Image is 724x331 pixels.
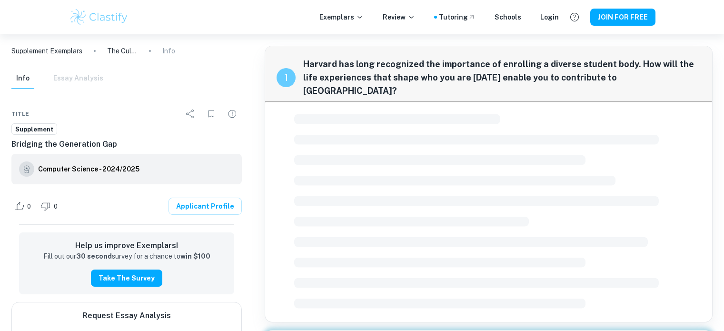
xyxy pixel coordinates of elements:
h6: Bridging the Generation Gap [11,139,242,150]
p: Fill out our survey for a chance to [43,251,210,262]
p: Review [383,12,415,22]
div: Bookmark [202,104,221,123]
button: Help and Feedback [566,9,583,25]
strong: 30 second [76,252,112,260]
a: Schools [495,12,521,22]
div: Report issue [223,104,242,123]
a: Tutoring [439,12,476,22]
span: 0 [49,202,63,211]
h6: Help us improve Exemplars! [27,240,227,251]
button: Take the Survey [91,270,162,287]
img: Clastify logo [69,8,129,27]
span: Title [11,110,29,118]
p: Info [162,46,175,56]
span: 0 [22,202,36,211]
button: JOIN FOR FREE [590,9,655,26]
span: Supplement [12,125,57,134]
h6: Request Essay Analysis [82,310,171,321]
span: Harvard has long recognized the importance of enrolling a diverse student body. How will the life... [303,58,701,98]
h6: Computer Science - 2024/2025 [38,164,139,174]
a: Supplement Exemplars [11,46,82,56]
div: Share [181,104,200,123]
a: Login [540,12,559,22]
p: Exemplars [319,12,364,22]
div: Dislike [38,199,63,214]
button: Info [11,68,34,89]
p: The Culinary, Crafty, and Comical Me [107,46,138,56]
div: Like [11,199,36,214]
a: Supplement [11,123,57,135]
strong: win $100 [180,252,210,260]
a: Applicant Profile [169,198,242,215]
div: recipe [277,68,296,87]
a: Computer Science - 2024/2025 [38,161,139,177]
